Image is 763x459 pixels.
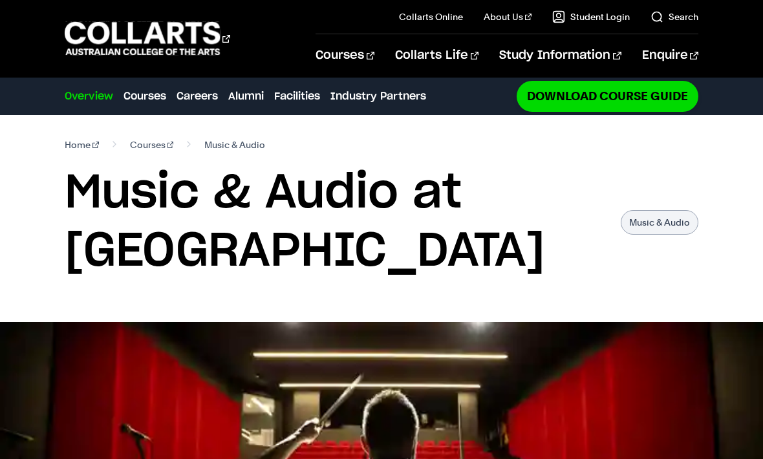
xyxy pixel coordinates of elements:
div: Go to homepage [65,20,230,57]
a: Collarts Life [395,34,478,77]
a: Courses [316,34,374,77]
p: Music & Audio [621,210,698,235]
a: Courses [130,136,174,154]
h1: Music & Audio at [GEOGRAPHIC_DATA] [65,164,607,281]
a: Alumni [228,89,264,104]
a: About Us [484,10,532,23]
a: Student Login [552,10,630,23]
a: Download Course Guide [517,81,698,111]
a: Search [650,10,698,23]
a: Overview [65,89,113,104]
a: Study Information [499,34,621,77]
a: Enquire [642,34,698,77]
a: Careers [177,89,218,104]
a: Industry Partners [330,89,426,104]
a: Collarts Online [399,10,463,23]
a: Facilities [274,89,320,104]
a: Courses [124,89,166,104]
a: Home [65,136,99,154]
span: Music & Audio [204,136,265,154]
